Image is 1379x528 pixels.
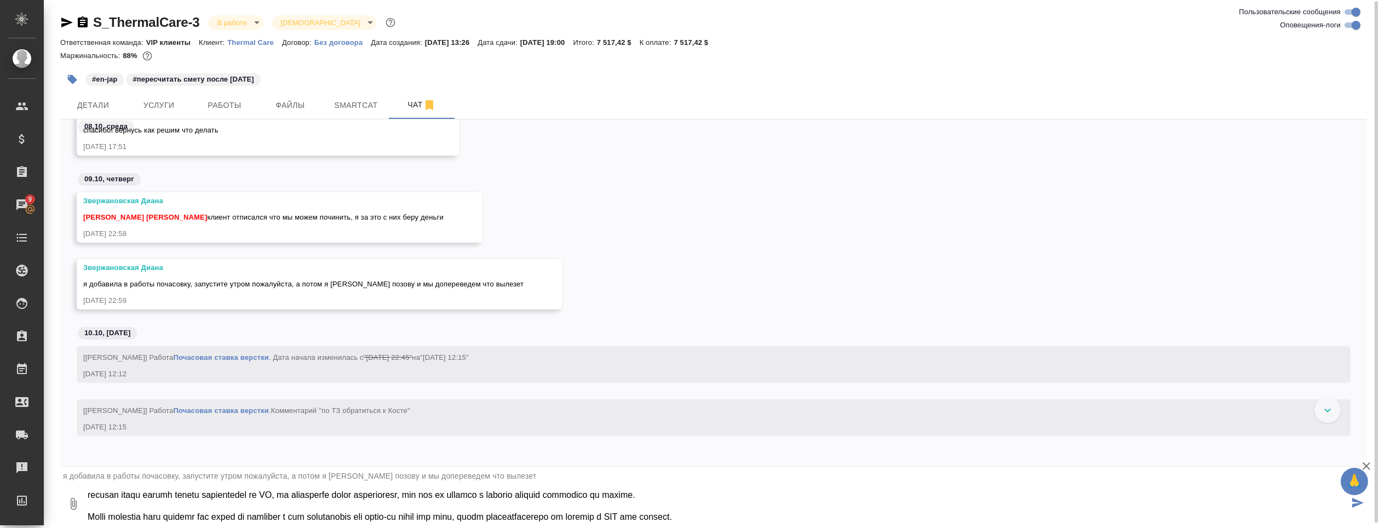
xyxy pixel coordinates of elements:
[314,37,371,47] a: Без договора
[420,353,469,361] span: "[DATE] 12:15"
[83,196,444,206] div: Звержановская Диана
[83,369,1312,380] div: [DATE] 12:12
[21,194,38,205] span: 9
[395,98,448,112] span: Чат
[133,99,185,112] span: Услуги
[227,38,282,47] p: Thermal Care
[60,38,146,47] p: Ответственная команда:
[1341,468,1368,495] button: 🙏
[3,191,41,219] a: 9
[423,99,436,112] svg: Отписаться
[478,38,520,47] p: Дата сдачи:
[640,38,674,47] p: К оплате:
[282,38,314,47] p: Договор:
[133,74,254,85] p: #пересчитать смету после [DATE]
[83,213,144,221] span: [PERSON_NAME]
[60,67,84,91] button: Добавить тэг
[92,74,117,85] p: #en-jap
[83,228,444,239] div: [DATE] 22:58
[314,38,371,47] p: Без договора
[123,51,140,60] p: 88%
[383,15,398,30] button: Доп статусы указывают на важность/срочность заказа
[271,406,410,415] span: Комментарий "по ТЗ обратиться к Косте"
[1280,20,1341,31] span: Оповещения-логи
[272,15,377,30] div: В работе
[199,38,227,47] p: Клиент:
[84,74,125,83] span: en-jap
[173,406,269,415] a: Почасовая ставка верстки
[208,15,263,30] div: В работе
[1345,470,1364,493] span: 🙏
[84,121,128,132] p: 08.10, среда
[67,99,119,112] span: Детали
[83,262,524,273] div: Звержановская Диана
[264,99,317,112] span: Файлы
[674,38,716,47] p: 7 517,42 $
[83,422,1312,433] div: [DATE] 12:15
[364,353,412,361] span: "[DATE] 22:45"
[83,280,524,288] span: я добавила в работы почасовку, запустите утром пожалуйста, а потом я [PERSON_NAME] позову и мы до...
[278,18,364,27] button: [DEMOGRAPHIC_DATA]
[425,38,478,47] p: [DATE] 13:26
[84,328,130,338] p: 10.10, [DATE]
[83,141,421,152] div: [DATE] 17:51
[173,353,269,361] a: Почасовая ставка верстки
[60,16,73,29] button: Скопировать ссылку для ЯМессенджера
[227,37,282,47] a: Thermal Care
[84,174,134,185] p: 09.10, четверг
[573,38,596,47] p: Итого:
[83,406,410,415] span: [[PERSON_NAME]] Работа .
[371,38,424,47] p: Дата создания:
[146,213,207,221] span: [PERSON_NAME]
[520,38,573,47] p: [DATE] 19:00
[83,295,524,306] div: [DATE] 22:59
[63,472,536,480] span: я добавила в работы почасовку, запустите утром пожалуйста, а потом я [PERSON_NAME] позову и мы до...
[93,15,199,30] a: S_ThermalCare-3
[597,38,640,47] p: 7 517,42 $
[76,16,89,29] button: Скопировать ссылку
[60,51,123,60] p: Маржинальность:
[83,353,469,361] span: [[PERSON_NAME]] Работа . Дата начала изменилась с на
[214,18,250,27] button: В работе
[198,99,251,112] span: Работы
[330,99,382,112] span: Smartcat
[83,213,444,221] span: клиент отписался что мы можем починить, я за это с них беру деньги
[1239,7,1341,18] span: Пользовательские сообщения
[146,38,199,47] p: VIP клиенты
